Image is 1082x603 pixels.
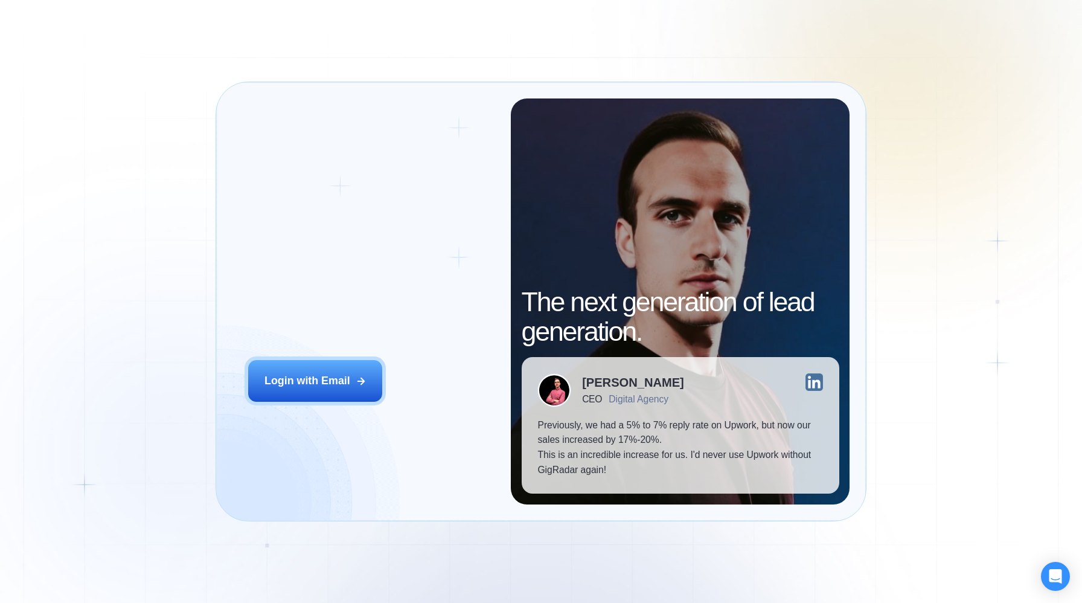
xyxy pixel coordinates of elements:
button: Login with Email [248,360,382,402]
div: [PERSON_NAME] [582,376,684,389]
div: Login with Email [264,373,350,389]
div: Open Intercom Messenger [1041,562,1070,591]
div: CEO [582,394,602,405]
h2: The next generation of lead generation. [522,287,839,347]
p: Previously, we had a 5% to 7% reply rate on Upwork, but now our sales increased by 17%-20%. This ... [537,418,822,478]
div: Digital Agency [609,394,668,405]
